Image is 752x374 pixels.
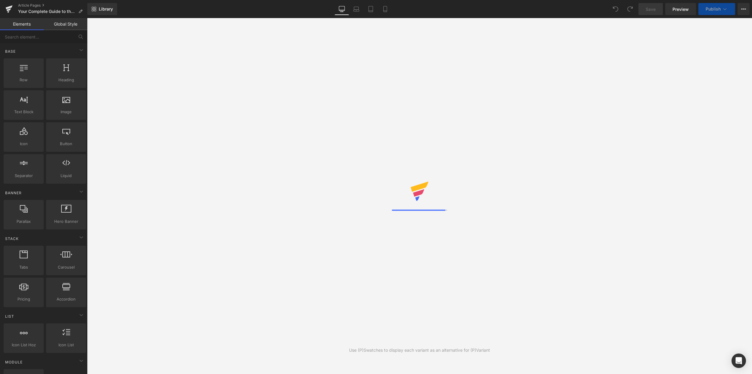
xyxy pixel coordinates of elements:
[5,173,42,179] span: Separator
[5,218,42,225] span: Parallax
[364,3,378,15] a: Tablet
[44,18,87,30] a: Global Style
[378,3,392,15] a: Mobile
[5,236,19,242] span: Stack
[624,3,636,15] button: Redo
[48,77,84,83] span: Heading
[335,3,349,15] a: Desktop
[5,109,42,115] span: Text Block
[18,9,76,14] span: Your Complete Guide to the [PERSON_NAME] Golf Collection
[48,218,84,225] span: Hero Banner
[5,342,42,348] span: Icon List Hoz
[349,347,490,354] div: Use (P)Swatches to display each variant as an alternative for (P)Variant
[610,3,622,15] button: Undo
[5,190,22,196] span: Banner
[5,264,42,270] span: Tabs
[5,359,23,365] span: Module
[48,342,84,348] span: Icon List
[48,141,84,147] span: Button
[672,6,689,12] span: Preview
[349,3,364,15] a: Laptop
[48,264,84,270] span: Carousel
[665,3,696,15] a: Preview
[48,173,84,179] span: Liquid
[5,296,42,302] span: Pricing
[732,354,746,368] div: Open Intercom Messenger
[706,7,721,11] span: Publish
[87,3,117,15] a: New Library
[5,48,16,54] span: Base
[5,141,42,147] span: Icon
[5,313,15,319] span: List
[646,6,656,12] span: Save
[48,296,84,302] span: Accordion
[18,3,87,8] a: Article Pages
[48,109,84,115] span: Image
[5,77,42,83] span: Row
[738,3,750,15] button: More
[99,6,113,12] span: Library
[698,3,735,15] button: Publish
